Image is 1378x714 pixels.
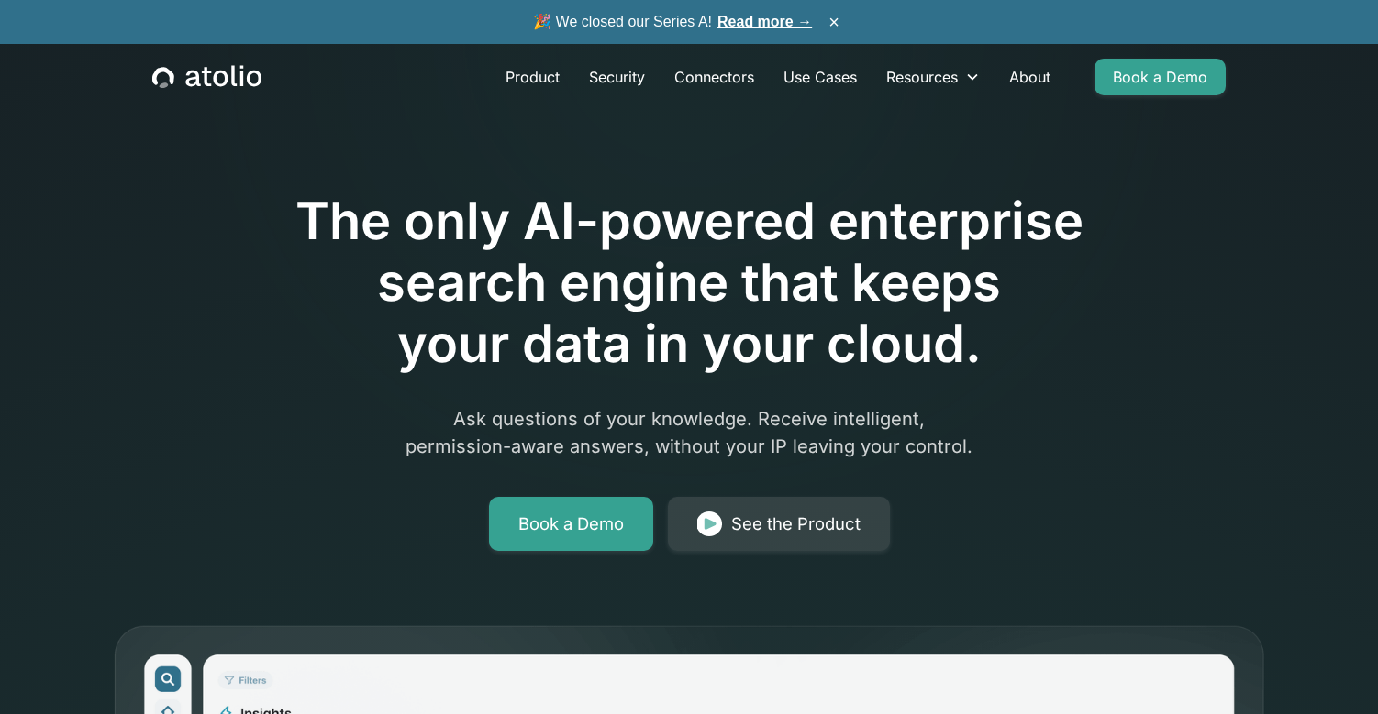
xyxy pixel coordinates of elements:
[995,59,1065,95] a: About
[660,59,769,95] a: Connectors
[152,65,261,89] a: home
[533,11,812,33] span: 🎉 We closed our Series A!
[886,66,958,88] div: Resources
[872,59,995,95] div: Resources
[337,405,1041,460] p: Ask questions of your knowledge. Receive intelligent, permission-aware answers, without your IP l...
[717,14,812,29] a: Read more →
[489,497,653,552] a: Book a Demo
[574,59,660,95] a: Security
[1095,59,1226,95] a: Book a Demo
[731,511,861,537] div: See the Product
[668,497,890,552] a: See the Product
[491,59,574,95] a: Product
[219,191,1159,376] h1: The only AI-powered enterprise search engine that keeps your data in your cloud.
[769,59,872,95] a: Use Cases
[823,12,845,32] button: ×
